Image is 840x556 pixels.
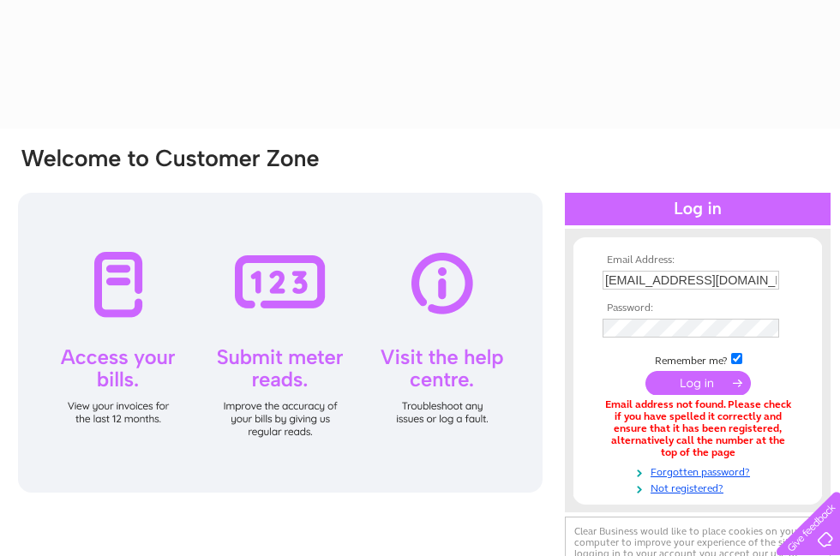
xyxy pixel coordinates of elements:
[598,350,797,368] td: Remember me?
[603,463,797,479] a: Forgotten password?
[598,302,797,314] th: Password:
[603,479,797,495] a: Not registered?
[598,254,797,266] th: Email Address:
[645,371,751,395] input: Submit
[603,399,793,458] div: Email address not found. Please check if you have spelled it correctly and ensure that it has bee...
